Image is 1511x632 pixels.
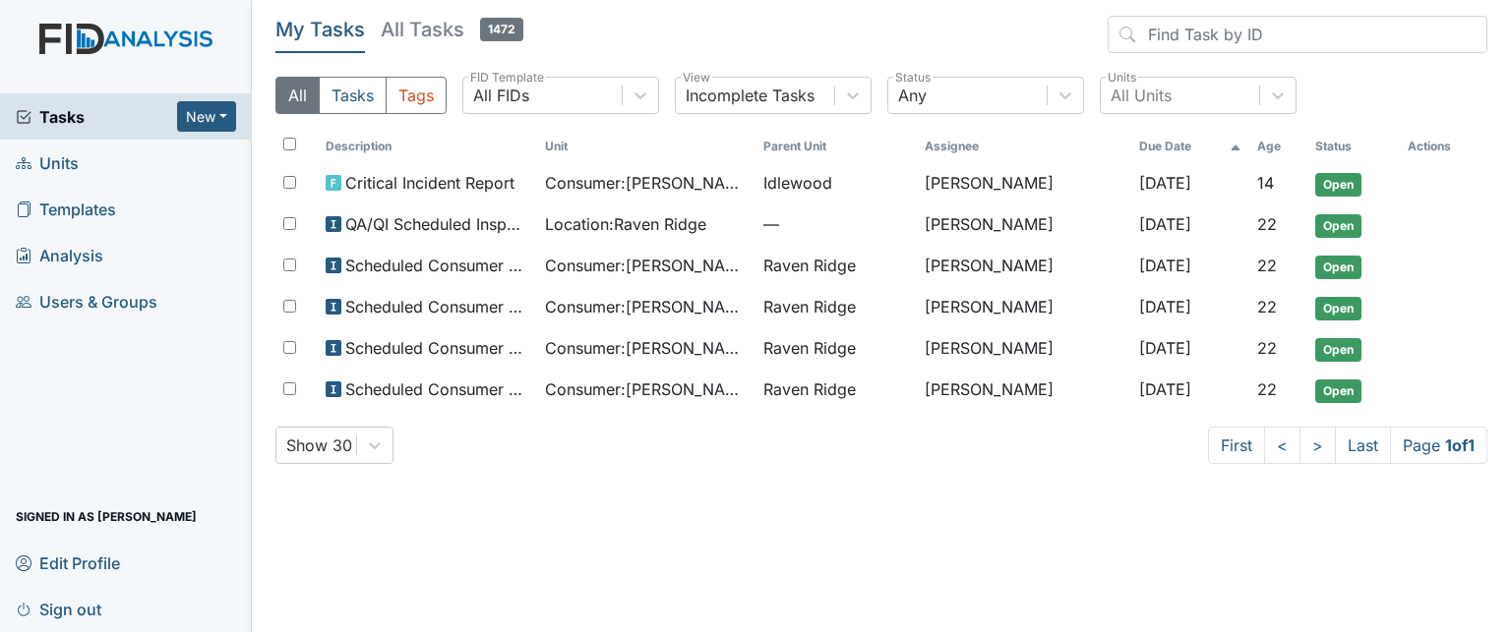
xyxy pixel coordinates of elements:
[763,336,856,360] span: Raven Ridge
[480,18,523,41] span: 1472
[545,336,749,360] span: Consumer : [PERSON_NAME]
[917,130,1131,163] th: Assignee
[319,77,387,114] button: Tasks
[1257,173,1274,193] span: 14
[386,77,447,114] button: Tags
[763,295,856,318] span: Raven Ridge
[1139,173,1191,193] span: [DATE]
[318,130,537,163] th: Toggle SortBy
[1315,214,1361,238] span: Open
[1257,379,1277,399] span: 22
[16,594,101,624] span: Sign out
[537,130,756,163] th: Toggle SortBy
[345,295,529,318] span: Scheduled Consumer Chart Review
[917,370,1131,411] td: [PERSON_NAME]
[345,212,529,236] span: QA/QI Scheduled Inspection
[1299,427,1336,464] a: >
[16,194,116,224] span: Templates
[917,204,1131,246] td: [PERSON_NAME]
[473,84,529,107] div: All FIDs
[545,254,749,277] span: Consumer : [PERSON_NAME]
[917,328,1131,370] td: [PERSON_NAME]
[1257,214,1277,234] span: 22
[1315,338,1361,362] span: Open
[1307,130,1400,163] th: Toggle SortBy
[381,16,523,43] h5: All Tasks
[1400,130,1487,163] th: Actions
[1108,16,1487,53] input: Find Task by ID
[275,77,320,114] button: All
[283,138,296,150] input: Toggle All Rows Selected
[1139,214,1191,234] span: [DATE]
[345,254,529,277] span: Scheduled Consumer Chart Review
[1139,256,1191,275] span: [DATE]
[1335,427,1391,464] a: Last
[1315,379,1361,403] span: Open
[898,84,927,107] div: Any
[1390,427,1487,464] span: Page
[545,171,749,195] span: Consumer : [PERSON_NAME]
[763,171,832,195] span: Idlewood
[1249,130,1307,163] th: Toggle SortBy
[275,16,365,43] h5: My Tasks
[16,147,79,178] span: Units
[545,377,749,401] span: Consumer : [PERSON_NAME][GEOGRAPHIC_DATA]
[755,130,916,163] th: Toggle SortBy
[545,212,706,236] span: Location : Raven Ridge
[1315,256,1361,279] span: Open
[1139,379,1191,399] span: [DATE]
[1257,256,1277,275] span: 22
[16,240,103,270] span: Analysis
[177,101,236,132] button: New
[1445,435,1475,455] strong: 1 of 1
[1315,297,1361,320] span: Open
[763,212,908,236] span: —
[1315,173,1361,197] span: Open
[16,105,177,129] a: Tasks
[275,77,447,114] div: Type filter
[16,501,197,532] span: Signed in as [PERSON_NAME]
[1257,338,1277,358] span: 22
[917,287,1131,328] td: [PERSON_NAME]
[1208,427,1265,464] a: First
[1264,427,1300,464] a: <
[686,84,815,107] div: Incomplete Tasks
[1139,338,1191,358] span: [DATE]
[1131,130,1249,163] th: Toggle SortBy
[545,295,749,318] span: Consumer : [PERSON_NAME]
[1208,427,1487,464] nav: task-pagination
[345,171,514,195] span: Critical Incident Report
[345,336,529,360] span: Scheduled Consumer Chart Review
[16,286,157,316] span: Users & Groups
[1139,297,1191,316] span: [DATE]
[1111,84,1172,107] div: All Units
[917,246,1131,287] td: [PERSON_NAME]
[16,547,120,578] span: Edit Profile
[763,254,856,277] span: Raven Ridge
[763,377,856,401] span: Raven Ridge
[286,433,352,457] div: Show 30
[1257,297,1277,316] span: 22
[917,163,1131,204] td: [PERSON_NAME]
[345,377,529,401] span: Scheduled Consumer Chart Review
